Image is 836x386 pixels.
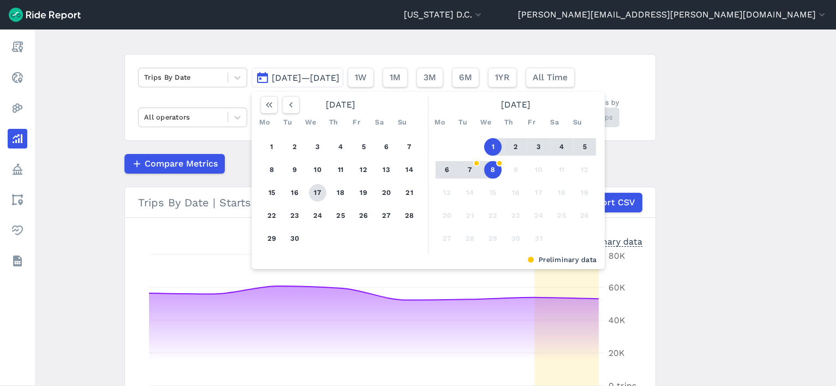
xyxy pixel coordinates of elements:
tspan: 40K [608,315,625,325]
div: [DATE] [431,96,600,114]
span: All Time [533,71,568,84]
button: 1 [484,138,501,156]
div: [DATE] [256,96,425,114]
span: 1W [355,71,367,84]
a: Analyze [8,129,27,149]
div: We [302,114,319,131]
span: [DATE]—[DATE] [272,73,339,83]
div: Mo [256,114,273,131]
button: 7 [461,161,479,179]
div: Th [325,114,342,131]
span: 1YR [495,71,510,84]
button: 8 [263,161,280,179]
button: 13 [378,161,395,179]
button: 22 [263,207,280,224]
button: 29 [484,230,501,247]
button: 14 [401,161,418,179]
button: 23 [286,207,303,224]
button: 17 [309,184,326,201]
button: 28 [401,207,418,224]
button: 1 [263,138,280,156]
button: 1M [383,68,408,87]
button: 10 [309,161,326,179]
button: 1W [348,68,374,87]
button: 1YR [488,68,517,87]
button: 25 [332,207,349,224]
button: 18 [332,184,349,201]
button: [US_STATE] D.C. [404,8,483,21]
tspan: 60K [608,282,625,293]
span: 6M [459,71,472,84]
div: Preliminary data [572,235,642,247]
button: 12 [355,161,372,179]
button: 8 [484,161,501,179]
button: 22 [484,207,501,224]
button: 26 [576,207,593,224]
button: 6 [378,138,395,156]
a: Health [8,221,27,240]
button: 19 [576,184,593,201]
div: Su [569,114,586,131]
div: Mo [431,114,449,131]
div: Fr [348,114,365,131]
button: 3 [309,138,326,156]
button: 24 [530,207,547,224]
a: Policy [8,159,27,179]
div: Tu [279,114,296,131]
button: 7 [401,138,418,156]
button: 30 [286,230,303,247]
button: 15 [263,184,280,201]
span: Compare Metrics [145,157,218,170]
button: 20 [378,184,395,201]
button: 18 [553,184,570,201]
button: 2 [286,138,303,156]
button: 3M [416,68,443,87]
button: 30 [507,230,524,247]
button: 6 [438,161,456,179]
button: 24 [309,207,326,224]
span: Export CSV [586,196,635,209]
a: Report [8,37,27,57]
button: 5 [355,138,372,156]
button: 16 [507,184,524,201]
button: 6M [452,68,479,87]
button: [DATE]—[DATE] [252,68,343,87]
button: 25 [553,207,570,224]
button: 13 [438,184,456,201]
button: 3 [530,138,547,156]
div: Sa [371,114,388,131]
span: 1M [390,71,401,84]
img: Ride Report [9,8,81,22]
button: 23 [507,207,524,224]
button: 14 [461,184,479,201]
button: 28 [461,230,479,247]
button: 9 [286,161,303,179]
button: 27 [438,230,456,247]
button: All Time [526,68,575,87]
button: 5 [576,138,593,156]
button: Compare Metrics [124,154,225,174]
a: Realtime [8,68,27,87]
button: 21 [401,184,418,201]
div: We [477,114,494,131]
button: 4 [553,138,570,156]
button: 26 [355,207,372,224]
button: 4 [332,138,349,156]
div: Sa [546,114,563,131]
button: 29 [263,230,280,247]
div: Preliminary data [260,254,596,265]
button: 20 [438,207,456,224]
div: Su [393,114,411,131]
div: Tu [454,114,471,131]
button: 11 [332,161,349,179]
a: Heatmaps [8,98,27,118]
button: 31 [530,230,547,247]
a: Areas [8,190,27,210]
button: 21 [461,207,479,224]
button: 17 [530,184,547,201]
button: 12 [576,161,593,179]
tspan: 80K [608,251,625,261]
button: 10 [530,161,547,179]
button: [PERSON_NAME][EMAIL_ADDRESS][PERSON_NAME][DOMAIN_NAME] [518,8,827,21]
button: 15 [484,184,501,201]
